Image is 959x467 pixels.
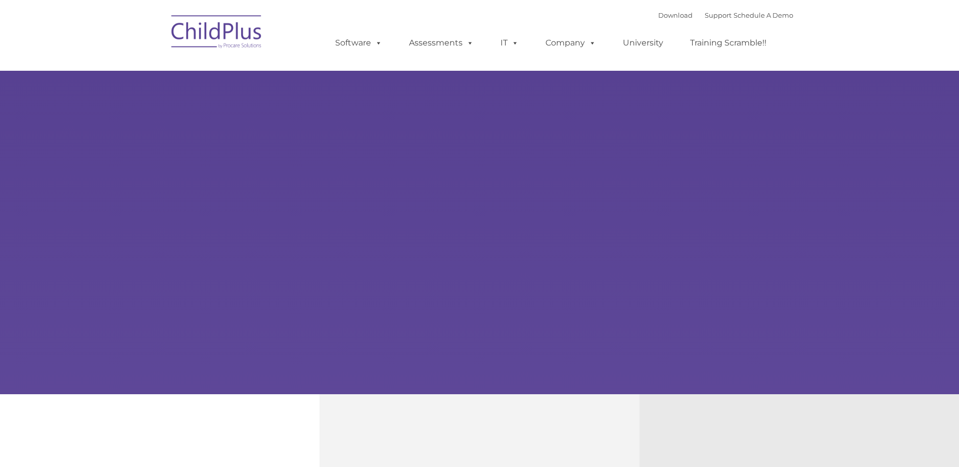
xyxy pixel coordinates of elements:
a: IT [490,33,529,53]
a: Assessments [399,33,484,53]
font: | [658,11,793,19]
a: University [613,33,673,53]
img: ChildPlus by Procare Solutions [166,8,267,59]
a: Support [705,11,732,19]
a: Company [535,33,606,53]
a: Download [658,11,693,19]
a: Software [325,33,392,53]
a: Schedule A Demo [734,11,793,19]
a: Training Scramble!! [680,33,777,53]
